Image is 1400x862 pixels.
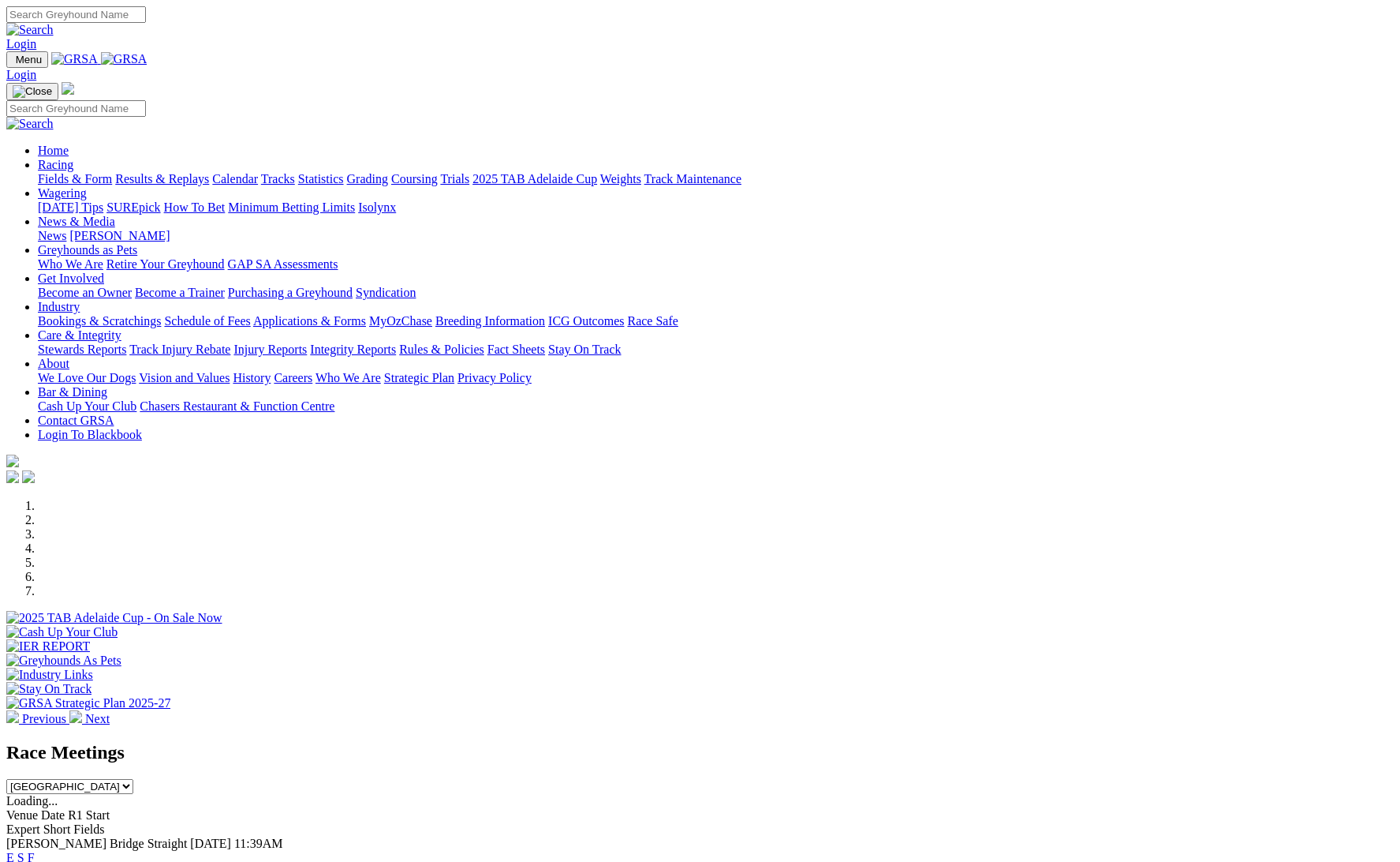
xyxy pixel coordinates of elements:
a: Care & Integrity [38,328,121,342]
span: [PERSON_NAME] Bridge Straight [6,837,187,850]
button: Toggle navigation [6,83,58,100]
a: Become an Owner [38,286,132,299]
a: Stewards Reports [38,343,126,356]
a: Tracks [261,172,295,186]
img: Search [6,117,54,131]
a: GAP SA Assessments [228,257,338,271]
div: About [38,371,1394,385]
a: [DATE] Tips [38,201,103,214]
a: Login To Blackbook [38,428,142,441]
div: Get Involved [38,286,1394,300]
a: Statistics [298,172,344,186]
a: Isolynx [358,201,396,214]
a: Bar & Dining [38,385,107,399]
a: Contact GRSA [38,414,114,427]
a: How To Bet [164,201,226,214]
a: Stay On Track [548,343,621,356]
a: Track Maintenance [644,172,741,186]
a: Cash Up Your Club [38,399,136,413]
a: Coursing [391,172,438,186]
a: Weights [600,172,641,186]
a: Wagering [38,186,87,200]
span: R1 Start [68,808,110,822]
a: Chasers Restaurant & Function Centre [140,399,334,413]
span: Date [41,808,65,822]
span: Menu [16,54,42,66]
span: 11:39AM [234,837,283,850]
img: chevron-right-pager-white.svg [69,710,82,723]
img: GRSA Strategic Plan 2025-27 [6,696,170,710]
a: Become a Trainer [135,286,225,299]
a: News & Media [38,215,115,228]
a: History [233,371,271,384]
a: Results & Replays [115,172,209,186]
span: Previous [22,712,66,725]
a: Integrity Reports [310,343,396,356]
h2: Race Meetings [6,742,1394,763]
div: Wagering [38,201,1394,215]
img: GRSA [51,52,98,66]
img: Greyhounds As Pets [6,654,121,668]
img: facebook.svg [6,470,19,483]
img: Industry Links [6,668,93,682]
img: Search [6,23,54,37]
a: News [38,229,66,242]
a: Injury Reports [233,343,307,356]
a: Who We Are [315,371,381,384]
span: Venue [6,808,38,822]
span: Short [43,823,71,836]
img: logo-grsa-white.png [62,82,74,95]
a: Race Safe [627,314,678,328]
img: Stay On Track [6,682,91,696]
input: Search [6,6,146,23]
img: IER REPORT [6,639,90,654]
div: News & Media [38,229,1394,243]
img: logo-grsa-white.png [6,455,19,467]
a: Previous [6,712,69,725]
img: Cash Up Your Club [6,625,118,639]
a: Minimum Betting Limits [228,201,355,214]
a: Retire Your Greyhound [106,257,225,271]
span: Fields [73,823,104,836]
div: Greyhounds as Pets [38,257,1394,272]
a: Industry [38,300,80,313]
img: 2025 TAB Adelaide Cup - On Sale Now [6,611,222,625]
a: Who We Are [38,257,103,271]
img: Close [13,85,52,98]
button: Toggle navigation [6,51,48,68]
a: Home [38,144,69,157]
a: Vision and Values [139,371,230,384]
span: Loading... [6,794,58,808]
span: [DATE] [190,837,231,850]
img: twitter.svg [22,470,35,483]
a: Fact Sheets [487,343,545,356]
a: 2025 TAB Adelaide Cup [472,172,597,186]
a: [PERSON_NAME] [69,229,170,242]
input: Search [6,100,146,117]
a: Fields & Form [38,172,112,186]
a: Login [6,68,36,81]
a: Get Involved [38,272,104,285]
span: Next [85,712,110,725]
div: Racing [38,172,1394,186]
a: Calendar [212,172,258,186]
a: Careers [274,371,312,384]
a: Racing [38,158,73,171]
span: Expert [6,823,40,836]
a: Rules & Policies [399,343,484,356]
a: Strategic Plan [384,371,454,384]
div: Industry [38,314,1394,328]
img: GRSA [101,52,147,66]
div: Care & Integrity [38,343,1394,357]
a: Breeding Information [435,314,545,328]
a: Applications & Forms [253,314,366,328]
a: Greyhounds as Pets [38,243,137,257]
a: Track Injury Rebate [129,343,230,356]
a: Grading [347,172,388,186]
a: Schedule of Fees [164,314,250,328]
a: SUREpick [106,201,160,214]
a: ICG Outcomes [548,314,624,328]
a: Privacy Policy [457,371,532,384]
a: Trials [440,172,469,186]
div: Bar & Dining [38,399,1394,414]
